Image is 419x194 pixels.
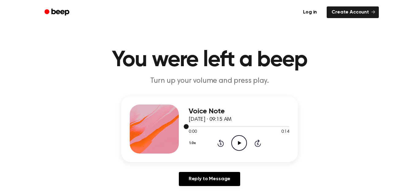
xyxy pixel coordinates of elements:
span: [DATE] · 09:15 AM [189,117,232,122]
h3: Voice Note [189,107,289,116]
button: 1.0x [189,138,198,148]
p: Turn up your volume and press play. [92,76,327,86]
a: Log in [297,5,323,19]
a: Create Account [327,6,379,18]
h1: You were left a beep [52,49,367,71]
span: 0:14 [281,129,289,135]
a: Beep [40,6,75,18]
a: Reply to Message [179,172,240,186]
span: 0:00 [189,129,197,135]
